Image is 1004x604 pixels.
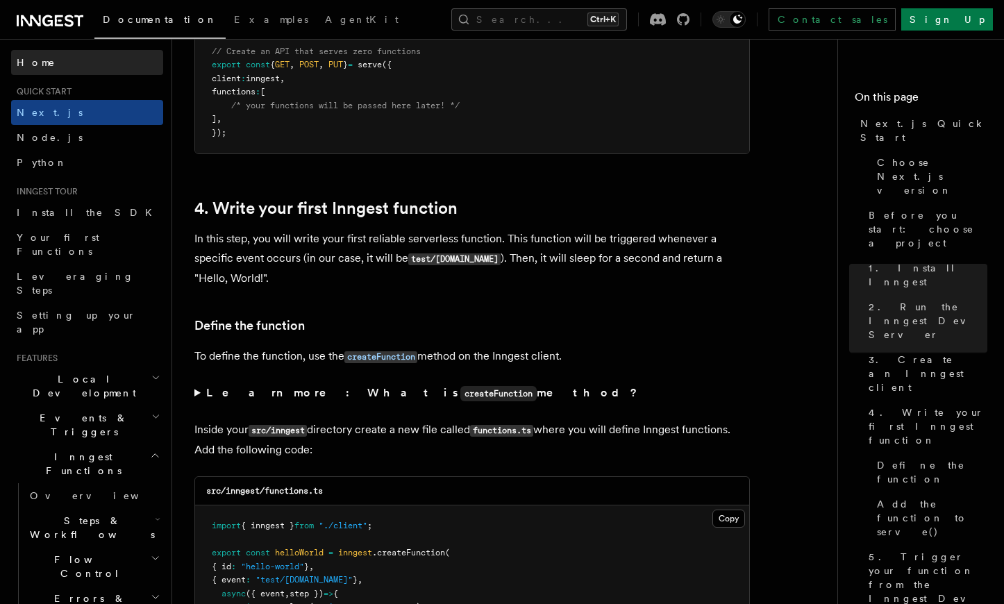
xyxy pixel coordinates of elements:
[11,353,58,364] span: Features
[246,575,251,585] span: :
[353,575,358,585] span: }
[11,303,163,342] a: Setting up your app
[270,60,275,69] span: {
[328,548,333,557] span: =
[212,87,256,97] span: functions
[11,411,151,439] span: Events & Triggers
[343,60,348,69] span: }
[348,60,353,69] span: =
[338,548,372,557] span: inngest
[869,300,987,342] span: 2. Run the Inngest Dev Server
[212,47,421,56] span: // Create an API that serves zero functions
[246,60,270,69] span: const
[231,101,460,110] span: /* your functions will be passed here later! */
[212,114,217,124] span: ]
[869,353,987,394] span: 3. Create an Inngest client
[17,107,83,118] span: Next.js
[206,386,640,399] strong: Learn more: What is method?
[11,372,151,400] span: Local Development
[11,150,163,175] a: Python
[194,420,750,460] p: Inside your directory create a new file called where you will define Inngest functions. Add the f...
[17,271,134,296] span: Leveraging Steps
[11,367,163,405] button: Local Development
[319,521,367,530] span: "./client"
[11,225,163,264] a: Your first Functions
[234,14,308,25] span: Examples
[226,4,317,37] a: Examples
[280,74,285,83] span: ,
[212,562,231,571] span: { id
[304,562,309,571] span: }
[241,562,304,571] span: "hello-world"
[324,589,333,598] span: =>
[17,207,160,218] span: Install the SDK
[408,253,501,265] code: test/[DOMAIN_NAME]
[11,186,78,197] span: Inngest tour
[860,117,987,144] span: Next.js Quick Start
[358,575,362,585] span: ,
[24,514,155,542] span: Steps & Workflows
[344,351,417,363] code: createFunction
[587,12,619,26] kbd: Ctrl+K
[275,548,324,557] span: helloWorld
[217,114,221,124] span: ,
[256,575,353,585] span: "test/[DOMAIN_NAME]"
[460,386,537,401] code: createFunction
[869,208,987,250] span: Before you start: choose a project
[194,346,750,367] p: To define the function, use the method on the Inngest client.
[712,11,746,28] button: Toggle dark mode
[11,100,163,125] a: Next.js
[11,450,150,478] span: Inngest Functions
[24,547,163,586] button: Flow Control
[285,589,290,598] span: ,
[470,425,533,437] code: functions.ts
[11,264,163,303] a: Leveraging Steps
[869,405,987,447] span: 4. Write your first Inngest function
[382,60,392,69] span: ({
[333,589,338,598] span: {
[30,490,173,501] span: Overview
[11,50,163,75] a: Home
[260,87,265,97] span: [
[877,497,987,539] span: Add the function to serve()
[290,589,324,598] span: step })
[863,203,987,255] a: Before you start: choose a project
[367,521,372,530] span: ;
[221,589,246,598] span: async
[17,56,56,69] span: Home
[94,4,226,39] a: Documentation
[319,60,324,69] span: ,
[871,453,987,492] a: Define the function
[24,553,151,580] span: Flow Control
[871,492,987,544] a: Add the function to serve()
[212,521,241,530] span: import
[17,310,136,335] span: Setting up your app
[246,589,285,598] span: ({ event
[855,111,987,150] a: Next.js Quick Start
[877,156,987,197] span: Choose Next.js version
[11,444,163,483] button: Inngest Functions
[344,349,417,362] a: createFunction
[712,510,745,528] button: Copy
[901,8,993,31] a: Sign Up
[212,74,241,83] span: client
[24,483,163,508] a: Overview
[11,86,72,97] span: Quick start
[855,89,987,111] h4: On this page
[290,60,294,69] span: ,
[769,8,896,31] a: Contact sales
[451,8,627,31] button: Search...Ctrl+K
[194,383,750,403] summary: Learn more: What iscreateFunctionmethod?
[275,60,290,69] span: GET
[869,261,987,289] span: 1. Install Inngest
[194,229,750,288] p: In this step, you will write your first reliable serverless function. This function will be trigg...
[299,60,319,69] span: POST
[325,14,399,25] span: AgentKit
[863,347,987,400] a: 3. Create an Inngest client
[863,400,987,453] a: 4. Write your first Inngest function
[309,562,314,571] span: ,
[445,548,450,557] span: (
[249,425,307,437] code: src/inngest
[11,200,163,225] a: Install the SDK
[103,14,217,25] span: Documentation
